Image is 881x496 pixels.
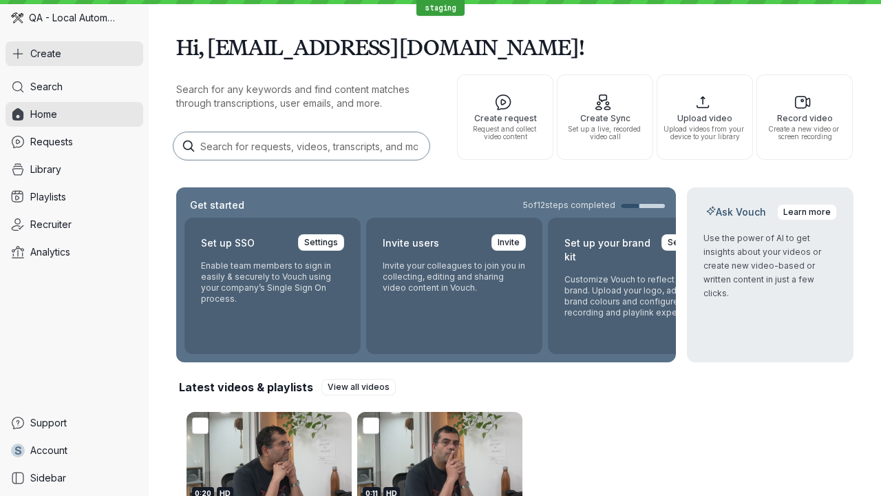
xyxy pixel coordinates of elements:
span: Invite [498,236,520,249]
span: Support [30,416,67,430]
span: s [14,444,22,457]
a: Library [6,157,143,182]
span: Learn more [783,205,831,219]
h2: Ask Vouch [703,205,769,219]
span: Create a new video or screen recording [763,125,847,141]
span: Upload video [663,114,747,123]
h2: Set up your brand kit [564,234,653,266]
span: Playlists [30,190,66,204]
a: View all videos [321,379,396,395]
span: Set up a live, recorded video call [563,125,647,141]
a: sAccount [6,438,143,463]
span: Analytics [30,245,70,259]
span: Recruiter [30,218,72,231]
img: QA - Local Automation avatar [11,12,23,24]
button: Create requestRequest and collect video content [457,74,553,160]
span: Home [30,107,57,121]
h2: Get started [187,198,247,212]
a: Invite [491,234,526,251]
h2: Set up SSO [201,234,255,252]
a: Analytics [6,240,143,265]
a: Settings [661,234,708,251]
span: Settings [668,236,701,249]
button: Create SyncSet up a live, recorded video call [557,74,653,160]
span: Sidebar [30,471,66,485]
span: Create [30,47,61,61]
h1: Hi, [EMAIL_ADDRESS][DOMAIN_NAME]! [176,28,853,66]
h2: Latest videos & playlists [179,380,313,395]
p: Invite your colleagues to join you in collecting, editing and sharing video content in Vouch. [383,260,526,293]
a: Playlists [6,185,143,209]
span: Account [30,444,67,457]
a: Learn more [777,204,837,220]
span: Settings [304,236,338,249]
input: Search for requests, videos, transcripts, and more... [173,132,429,160]
p: Use the power of AI to get insights about your videos or create new video-based or written conten... [703,231,837,300]
span: Library [30,163,61,176]
span: Request and collect video content [463,125,547,141]
p: Enable team members to sign in easily & securely to Vouch using your company’s Single Sign On pro... [201,260,344,304]
p: Customize Vouch to reflect your brand. Upload your logo, adjust brand colours and configure the r... [564,274,708,318]
span: Create Sync [563,114,647,123]
a: Settings [298,234,344,251]
span: Search [30,80,63,94]
button: Create [6,41,143,66]
a: Support [6,411,143,435]
a: Requests [6,130,143,154]
h2: Invite users [383,234,439,252]
button: Record videoCreate a new video or screen recording [756,74,853,160]
span: Create request [463,114,547,123]
span: Upload videos from your device to your library [663,125,747,141]
span: View all videos [328,380,390,394]
a: Search [6,74,143,99]
a: Recruiter [6,212,143,237]
span: Record video [763,114,847,123]
a: Sidebar [6,466,143,490]
p: Search for any keywords and find content matches through transcriptions, user emails, and more. [176,83,432,110]
button: Upload videoUpload videos from your device to your library [657,74,753,160]
a: 5of12steps completed [523,200,665,211]
span: 5 of 12 steps completed [523,200,615,211]
div: QA - Local Automation [6,6,143,30]
a: Home [6,102,143,127]
span: Requests [30,135,73,149]
span: QA - Local Automation [29,11,117,25]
